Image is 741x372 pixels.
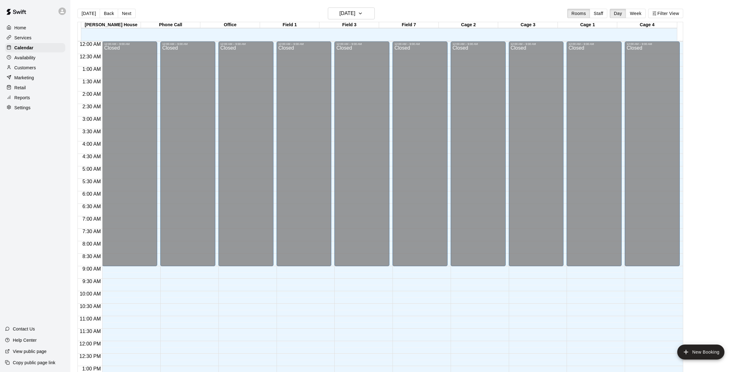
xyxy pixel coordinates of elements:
[511,42,562,46] div: 12:00 AM – 9:00 AM
[590,9,608,18] button: Staff
[81,279,103,284] span: 9:30 AM
[336,46,388,268] div: Closed
[100,9,118,18] button: Back
[14,75,34,81] p: Marketing
[5,23,65,32] a: Home
[278,46,330,268] div: Closed
[5,73,65,82] a: Marketing
[81,204,103,209] span: 6:30 AM
[627,42,678,46] div: 12:00 AM – 9:00 AM
[14,85,26,91] p: Retail
[5,93,65,102] a: Reports
[5,63,65,72] a: Customers
[160,42,215,266] div: 12:00 AM – 9:00 AM: Closed
[14,25,26,31] p: Home
[677,345,724,360] button: add
[218,42,273,266] div: 12:00 AM – 9:00 AM: Closed
[81,216,103,222] span: 7:00 AM
[498,22,558,28] div: Cage 3
[328,7,375,19] button: [DATE]
[81,22,141,28] div: [PERSON_NAME] House
[14,65,36,71] p: Customers
[81,79,103,84] span: 1:30 AM
[567,9,590,18] button: Rooms
[162,46,213,268] div: Closed
[81,166,103,172] span: 5:00 AM
[81,129,103,134] span: 3:30 AM
[277,42,332,266] div: 12:00 AM – 9:00 AM: Closed
[14,35,32,41] p: Services
[13,360,55,366] p: Copy public page link
[5,83,65,92] a: Retail
[162,42,213,46] div: 12:00 AM – 9:00 AM
[78,42,103,47] span: 12:00 AM
[81,254,103,259] span: 8:30 AM
[81,66,103,72] span: 1:00 AM
[220,42,272,46] div: 12:00 AM – 9:00 AM
[568,46,620,268] div: Closed
[104,42,155,46] div: 12:00 AM – 9:00 AM
[14,105,31,111] p: Settings
[81,179,103,184] span: 5:30 AM
[509,42,564,266] div: 12:00 AM – 9:00 AM: Closed
[278,42,330,46] div: 12:00 AM – 9:00 AM
[81,154,103,159] span: 4:30 AM
[81,366,103,371] span: 1:00 PM
[14,45,33,51] p: Calendar
[5,43,65,52] a: Calendar
[626,9,645,18] button: Week
[81,104,103,109] span: 2:30 AM
[439,22,498,28] div: Cage 2
[5,53,65,62] a: Availability
[141,22,201,28] div: Phone Call
[220,46,272,268] div: Closed
[451,42,506,266] div: 12:00 AM – 9:00 AM: Closed
[568,42,620,46] div: 12:00 AM – 9:00 AM
[78,341,102,346] span: 12:00 PM
[617,22,677,28] div: Cage 4
[200,22,260,28] div: Office
[81,191,103,197] span: 6:00 AM
[336,42,388,46] div: 12:00 AM – 9:00 AM
[5,33,65,42] a: Services
[78,291,103,296] span: 10:00 AM
[260,22,320,28] div: Field 1
[78,354,102,359] span: 12:30 PM
[78,304,103,309] span: 10:30 AM
[379,22,439,28] div: Field 7
[13,337,37,343] p: Help Center
[102,42,157,266] div: 12:00 AM – 9:00 AM: Closed
[453,42,504,46] div: 12:00 AM – 9:00 AM
[394,46,446,268] div: Closed
[81,241,103,247] span: 8:00 AM
[118,9,135,18] button: Next
[394,42,446,46] div: 12:00 AM – 9:00 AM
[81,229,103,234] span: 7:30 AM
[81,266,103,272] span: 9:00 AM
[81,141,103,147] span: 4:00 AM
[13,348,47,355] p: View public page
[511,46,562,268] div: Closed
[14,95,30,101] p: Reports
[81,116,103,122] span: 3:00 AM
[78,9,100,18] button: [DATE]
[81,91,103,97] span: 2:00 AM
[5,103,65,112] a: Settings
[627,46,678,268] div: Closed
[339,9,355,18] h6: [DATE]
[104,46,155,268] div: Closed
[78,329,103,334] span: 11:30 AM
[453,46,504,268] div: Closed
[558,22,618,28] div: Cage 1
[14,55,36,61] p: Availability
[319,22,379,28] div: Field 3
[567,42,622,266] div: 12:00 AM – 9:00 AM: Closed
[625,42,680,266] div: 12:00 AM – 9:00 AM: Closed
